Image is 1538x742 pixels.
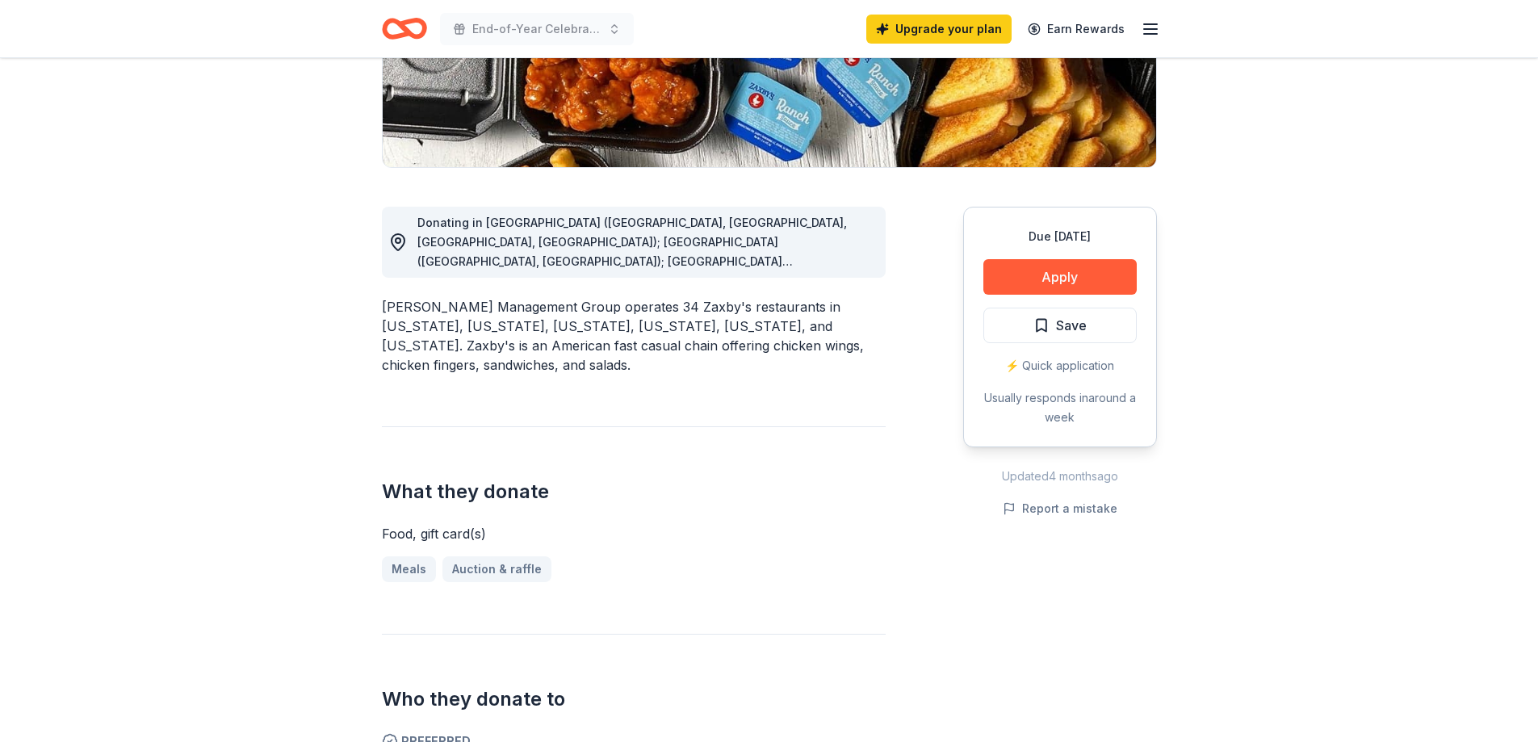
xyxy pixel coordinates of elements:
button: End-of-Year Celebration [440,13,634,45]
span: Save [1056,315,1087,336]
div: ⚡️ Quick application [983,356,1137,375]
h2: What they donate [382,479,886,505]
span: End-of-Year Celebration [472,19,601,39]
a: Upgrade your plan [866,15,1012,44]
div: Updated 4 months ago [963,467,1157,486]
div: Usually responds in around a week [983,388,1137,427]
a: Auction & raffle [442,556,551,582]
a: Meals [382,556,436,582]
span: Donating in [GEOGRAPHIC_DATA] ([GEOGRAPHIC_DATA], [GEOGRAPHIC_DATA], [GEOGRAPHIC_DATA], [GEOGRAPH... [417,216,847,423]
div: Due [DATE] [983,227,1137,246]
button: Report a mistake [1003,499,1117,518]
button: Apply [983,259,1137,295]
div: [PERSON_NAME] Management Group operates 34 Zaxby's restaurants in [US_STATE], [US_STATE], [US_STA... [382,297,886,375]
div: Food, gift card(s) [382,524,886,543]
button: Save [983,308,1137,343]
a: Home [382,10,427,48]
h2: Who they donate to [382,686,886,712]
a: Earn Rewards [1018,15,1134,44]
